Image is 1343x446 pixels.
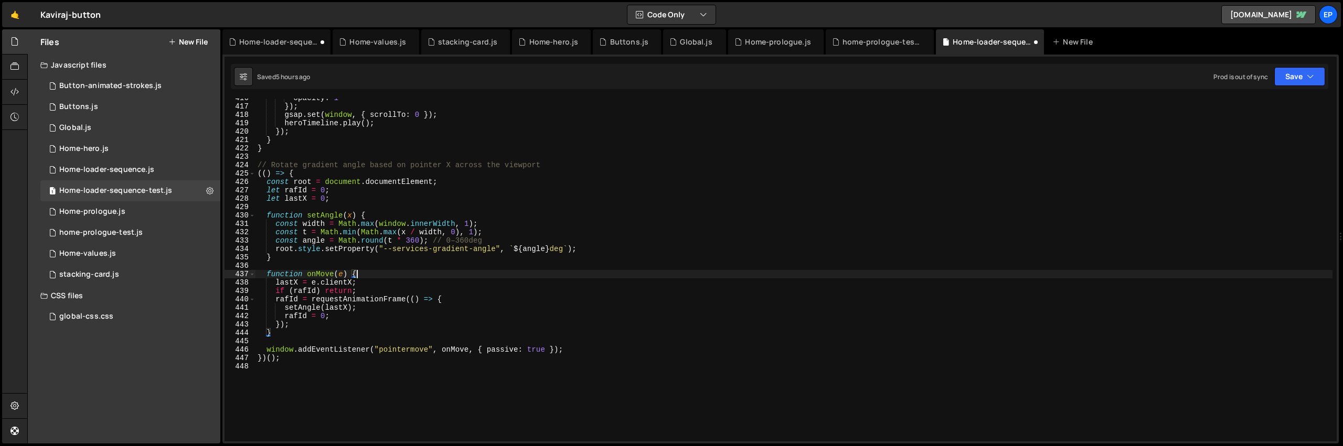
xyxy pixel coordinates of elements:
div: 423 [225,153,255,161]
div: CSS files [28,285,220,306]
div: Home-loader-sequence-test.js [953,37,1031,47]
div: 446 [225,345,255,354]
div: 422 [225,144,255,153]
div: 429 [225,203,255,211]
div: 418 [225,111,255,119]
div: stacking-card.js [59,270,119,279]
div: 16061/43950.js [40,243,220,264]
div: 447 [225,354,255,362]
div: 439 [225,287,255,295]
div: Home-hero.js [59,144,109,154]
div: 430 [225,211,255,220]
div: global-css.css [59,312,113,321]
div: 425 [225,169,255,178]
div: 436 [225,262,255,270]
div: 424 [225,161,255,169]
div: Home-values.js [59,249,116,258]
div: 444 [225,329,255,337]
div: Prod is out of sync [1213,72,1268,81]
div: home-prologue-test.js [843,37,921,47]
button: New File [168,38,208,46]
div: 431 [225,220,255,228]
div: New File [1052,37,1096,47]
h2: Files [40,36,59,48]
a: 🤙 [2,2,28,27]
div: 432 [225,228,255,236]
div: 16061/43050.js [40,96,220,117]
div: 428 [225,194,255,203]
div: Global.js [59,123,91,133]
div: Kaviraj-button [40,8,101,21]
a: Ep [1319,5,1338,24]
div: 16061/45009.js [40,117,220,138]
div: 441 [225,303,255,312]
button: Code Only [627,5,716,24]
div: 421 [225,136,255,144]
div: 419 [225,119,255,127]
div: 435 [225,253,255,262]
div: 443 [225,320,255,329]
div: 16061/43594.js [40,159,220,180]
div: Home-loader-sequence.js [239,37,318,47]
button: Save [1274,67,1325,86]
div: home-prologue-test.js [59,228,143,237]
div: Home-prologue.js [59,207,125,216]
div: 16061/43249.js [40,201,220,222]
div: Javascript files [28,55,220,75]
div: 16061/43261.css [40,306,220,327]
div: Home-values.js [349,37,406,47]
div: 16061/43947.js [40,75,220,96]
div: 437 [225,270,255,278]
div: 433 [225,236,255,245]
div: Home-loader-sequence.js [59,165,154,175]
span: 1 [49,188,56,196]
a: [DOMAIN_NAME] [1221,5,1316,24]
div: 426 [225,178,255,186]
div: 438 [225,278,255,287]
div: 440 [225,295,255,303]
div: stacking-card.js [438,37,498,47]
div: Home-prologue.js [745,37,811,47]
div: Button-animated-strokes.js [59,81,162,91]
div: 16061/44088.js [40,180,220,201]
div: 427 [225,186,255,194]
div: Buttons.js [610,37,649,47]
div: Saved [257,72,311,81]
div: 5 hours ago [276,72,311,81]
div: 445 [225,337,255,345]
div: 442 [225,312,255,320]
div: 434 [225,245,255,253]
div: Home-loader-sequence-test.js [59,186,172,195]
div: 448 [225,362,255,371]
div: Buttons.js [59,102,98,112]
div: 420 [225,127,255,136]
div: 417 [225,102,255,111]
div: Home-hero.js [529,37,579,47]
div: 16061/44833.js [40,264,220,285]
div: Global.js [680,37,712,47]
div: 16061/44087.js [40,222,220,243]
div: 16061/43948.js [40,138,220,159]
